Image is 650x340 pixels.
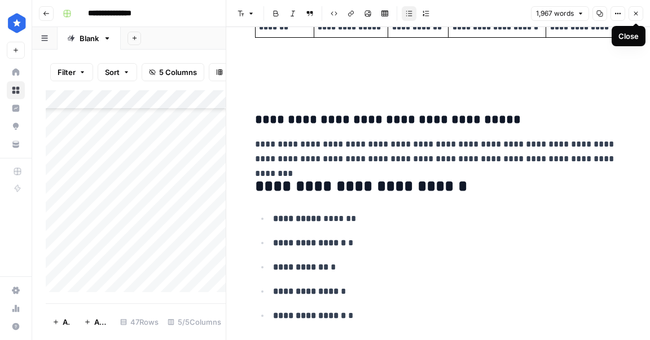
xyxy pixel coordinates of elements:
button: Help + Support [7,317,25,335]
button: Add 10 Rows [77,313,116,331]
a: Your Data [7,135,25,153]
button: 1,967 words [531,6,589,21]
a: Opportunities [7,117,25,135]
div: Blank [80,33,99,44]
a: Insights [7,99,25,117]
button: Workspace: ConsumerAffairs [7,9,25,37]
button: Sort [98,63,137,81]
button: Add Row [46,313,77,331]
div: 5/5 Columns [163,313,226,331]
a: Settings [7,281,25,299]
span: Sort [105,67,120,78]
div: 47 Rows [116,313,163,331]
img: ConsumerAffairs Logo [7,13,27,33]
span: 5 Columns [159,67,197,78]
a: Blank [58,27,121,50]
a: Home [7,63,25,81]
div: Close [618,30,639,42]
button: Filter [50,63,93,81]
span: Filter [58,67,76,78]
a: Usage [7,299,25,317]
span: Add Row [63,316,71,328]
span: Add 10 Rows [94,316,109,328]
button: 5 Columns [142,63,204,81]
a: Browse [7,81,25,99]
span: 1,967 words [536,8,574,19]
